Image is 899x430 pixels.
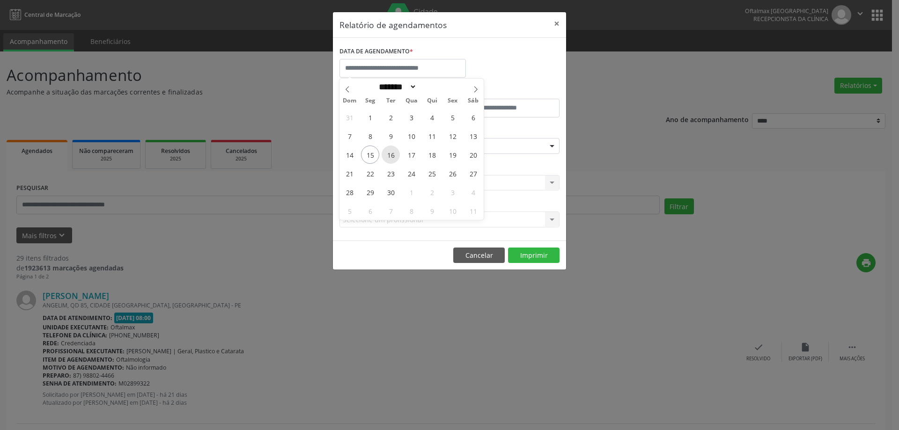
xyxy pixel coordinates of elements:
[340,183,359,201] span: Setembro 28, 2025
[382,127,400,145] span: Setembro 9, 2025
[340,108,359,126] span: Agosto 31, 2025
[382,164,400,182] span: Setembro 23, 2025
[361,146,379,164] span: Setembro 15, 2025
[361,183,379,201] span: Setembro 29, 2025
[443,127,462,145] span: Setembro 12, 2025
[340,127,359,145] span: Setembro 7, 2025
[381,98,401,104] span: Ter
[423,183,441,201] span: Outubro 2, 2025
[382,202,400,220] span: Outubro 7, 2025
[464,108,482,126] span: Setembro 6, 2025
[452,84,560,99] label: ATÉ
[422,98,442,104] span: Qui
[423,108,441,126] span: Setembro 4, 2025
[443,202,462,220] span: Outubro 10, 2025
[442,98,463,104] span: Sex
[464,202,482,220] span: Outubro 11, 2025
[339,44,413,59] label: DATA DE AGENDAMENTO
[382,108,400,126] span: Setembro 2, 2025
[508,248,560,263] button: Imprimir
[340,202,359,220] span: Outubro 5, 2025
[361,202,379,220] span: Outubro 6, 2025
[423,127,441,145] span: Setembro 11, 2025
[340,146,359,164] span: Setembro 14, 2025
[402,202,420,220] span: Outubro 8, 2025
[361,127,379,145] span: Setembro 8, 2025
[443,146,462,164] span: Setembro 19, 2025
[443,183,462,201] span: Outubro 3, 2025
[402,108,420,126] span: Setembro 3, 2025
[423,202,441,220] span: Outubro 9, 2025
[340,164,359,182] span: Setembro 21, 2025
[423,146,441,164] span: Setembro 18, 2025
[402,183,420,201] span: Outubro 1, 2025
[464,164,482,182] span: Setembro 27, 2025
[360,98,381,104] span: Seg
[382,146,400,164] span: Setembro 16, 2025
[443,164,462,182] span: Setembro 26, 2025
[376,82,417,92] select: Month
[417,82,448,92] input: Year
[361,108,379,126] span: Setembro 1, 2025
[463,98,484,104] span: Sáb
[339,98,360,104] span: Dom
[464,127,482,145] span: Setembro 13, 2025
[402,164,420,182] span: Setembro 24, 2025
[453,248,505,263] button: Cancelar
[547,12,566,35] button: Close
[443,108,462,126] span: Setembro 5, 2025
[382,183,400,201] span: Setembro 30, 2025
[339,19,447,31] h5: Relatório de agendamentos
[423,164,441,182] span: Setembro 25, 2025
[464,146,482,164] span: Setembro 20, 2025
[361,164,379,182] span: Setembro 22, 2025
[464,183,482,201] span: Outubro 4, 2025
[402,146,420,164] span: Setembro 17, 2025
[402,127,420,145] span: Setembro 10, 2025
[401,98,422,104] span: Qua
